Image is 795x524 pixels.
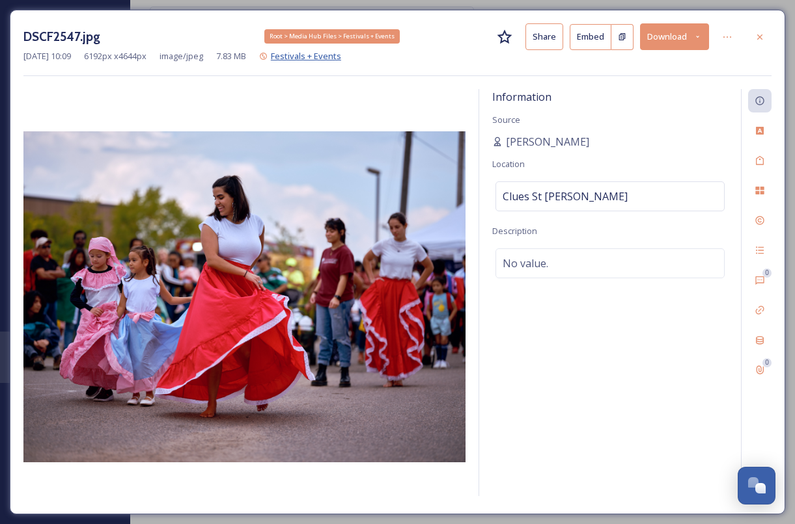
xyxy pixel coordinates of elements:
[492,114,520,125] span: Source
[762,269,772,278] div: 0
[216,50,246,62] span: 7.83 MB
[23,27,100,46] h3: DSCF2547.jpg
[23,50,71,62] span: [DATE] 10:09
[506,134,589,150] span: [PERSON_NAME]
[160,50,203,62] span: image/jpeg
[492,158,525,170] span: Location
[570,24,611,50] button: Embed
[525,23,563,50] button: Share
[264,29,400,44] div: Root > Media Hub Files > Festivals + Events
[503,255,548,271] span: No value.
[492,225,537,237] span: Description
[738,467,775,504] button: Open Chat
[762,358,772,367] div: 0
[503,189,628,204] span: Clues St [PERSON_NAME]
[23,131,466,462] img: DSCF2547.jpg
[271,50,341,62] span: Festivals + Events
[640,23,709,50] button: Download
[84,50,146,62] span: 6192 px x 4644 px
[492,90,551,104] span: Information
